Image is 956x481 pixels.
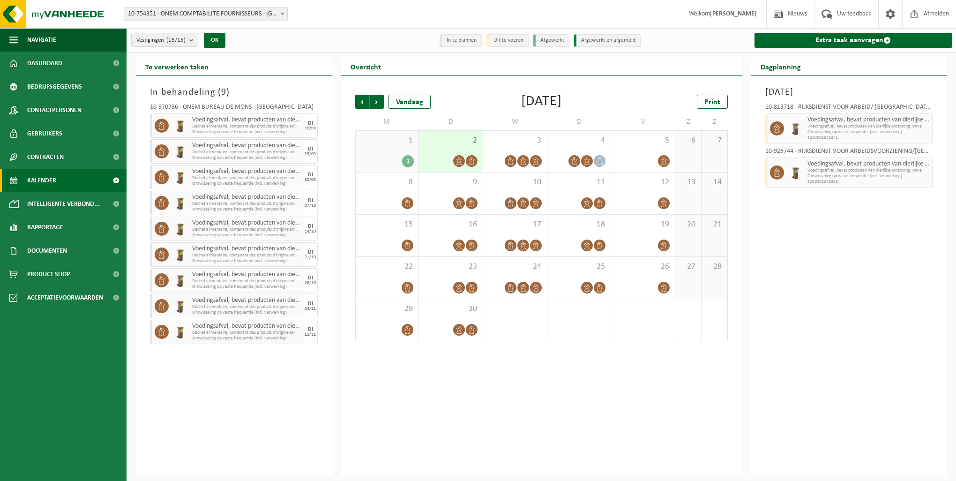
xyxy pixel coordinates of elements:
img: WB-0140-HPE-BN-01 [789,165,803,180]
div: 04/11 [305,307,316,311]
span: Voedingsafval, bevat producten van dierlijke oorsprong, onverpakt, categorie 3 [192,194,301,201]
img: WB-0140-HPE-BN-01 [173,222,187,236]
img: WB-0140-HPE-BN-01 [173,325,187,339]
span: 24 [488,262,542,272]
img: WB-0140-HPE-BN-01 [173,248,187,262]
a: Extra taak aanvragen [754,33,953,48]
div: 10-929744 - RIJKSDIENST VOOR ARBEIDSVOORZIENING/[GEOGRAPHIC_DATA] - [GEOGRAPHIC_DATA] [765,148,933,158]
span: 20 [680,219,696,230]
span: 23 [424,262,478,272]
span: Vorige [355,95,369,109]
span: Acceptatievoorwaarden [27,286,103,309]
div: 23/09 [305,152,316,157]
span: 29 [360,304,414,314]
span: 10-754351 - ONEM COMPTABILITE FOURNISSEURS - BRUXELLES [124,8,287,21]
td: Z [675,113,702,130]
span: Déchet alimentaire, contenant des produits d'origine animale [192,304,301,310]
span: 9 [221,88,226,97]
span: Omwisseling op vaste frequentie (incl. verwerking) [192,129,301,135]
span: Voedingsafval, bevat producten van dierlijke oorsprong, onverpakt, categorie 3 [192,168,301,175]
div: 07/10 [305,203,316,208]
span: Omwisseling op vaste frequentie (incl. verwerking) [192,284,301,290]
span: Déchet alimentaire, contenant des produits d'origine animale [192,253,301,258]
span: Voedingsafval, bevat producten van dierlijke oorsprong, onverpakt, categorie 3 [192,297,301,304]
li: In te plannen [440,34,482,47]
span: T250001648241 [807,135,930,141]
div: 21/10 [305,255,316,260]
span: 30 [424,304,478,314]
span: Déchet alimentaire, contenant des produits d'origine animale [192,150,301,155]
span: Omwisseling op vaste frequentie (incl. verwerking) [192,233,301,238]
span: Print [704,98,720,106]
button: Vestigingen(15/15) [131,33,198,47]
span: Déchet alimentaire, contenant des produits d'origine animale [192,330,301,336]
span: 15 [360,219,414,230]
span: Gebruikers [27,122,62,145]
span: Volgende [370,95,384,109]
td: M [355,113,419,130]
div: DI [308,224,313,229]
span: Omwisseling op vaste frequentie (incl. verwerking) [192,207,301,212]
span: Contactpersonen [27,98,82,122]
button: OK [204,33,225,48]
div: 11/11 [305,332,316,337]
div: 1 [402,155,414,167]
a: Print [697,95,728,109]
span: Vestigingen [136,33,186,47]
td: W [483,113,547,130]
div: 28/10 [305,281,316,286]
img: WB-0140-HPE-BN-01 [173,170,187,184]
span: 28 [706,262,723,272]
span: 7 [706,135,723,146]
span: Voedingsafval, bevat producten van dierlijke oorsprong, onverpakt, categorie 3 [192,116,301,124]
h3: In behandeling ( ) [150,85,318,99]
span: Déchet alimentaire, contenant des produits d'origine animale [192,175,301,181]
img: WB-0140-HPE-BN-01 [173,119,187,133]
div: 14/10 [305,229,316,234]
span: Omwisseling op vaste frequentie (incl. verwerking) [807,129,930,135]
span: 25 [552,262,606,272]
span: Déchet alimentaire, contenant des produits d'origine animale [192,124,301,129]
span: Voedingsafval, bevat producten van dierlijke oorsprong, onverpakt, categorie 3 [192,142,301,150]
span: 17 [488,219,542,230]
span: 11 [552,177,606,188]
span: 8 [360,177,414,188]
span: Rapportage [27,216,63,239]
span: Déchet alimentaire, contenant des produits d'origine animale [192,278,301,284]
span: T250001648386 [807,179,930,185]
span: Voedingsafval, bevat producten van dierlijke oorsprong, onverpakt, categorie 3 [192,245,301,253]
h2: Te verwerken taken [136,57,218,75]
span: 10-754351 - ONEM COMPTABILITE FOURNISSEURS - BRUXELLES [124,7,288,21]
span: 1 [360,135,414,146]
span: Omwisseling op vaste frequentie (incl. verwerking) [192,336,301,341]
span: 2 [424,135,478,146]
span: Dashboard [27,52,62,75]
span: Voedingsafval, bevat producten van dierlijke oorsprong, onve [807,168,930,173]
div: DI [308,172,313,178]
span: Contracten [27,145,64,169]
span: Documenten [27,239,67,263]
div: DI [308,120,313,126]
span: Omwisseling op vaste frequentie (incl. verwerking) [192,181,301,187]
h3: [DATE] [765,85,933,99]
span: 5 [616,135,670,146]
span: Déchet alimentaire, contenant des produits d'origine animale [192,201,301,207]
strong: [PERSON_NAME] [710,10,757,17]
span: Voedingsafval, bevat producten van dierlijke oorsprong, onve [807,124,930,129]
span: Voedingsafval, bevat producten van dierlijke oorsprong, onverpakt, categorie 3 [807,160,930,168]
div: DI [308,198,313,203]
span: Omwisseling op vaste frequentie (incl. verwerking) [192,258,301,264]
img: WB-0140-HPE-BN-01 [789,121,803,135]
td: D [547,113,612,130]
span: 10 [488,177,542,188]
td: Z [702,113,728,130]
span: Navigatie [27,28,56,52]
img: WB-0140-HPE-BN-01 [173,299,187,313]
h2: Dagplanning [751,57,810,75]
count: (15/15) [166,37,186,43]
span: 14 [706,177,723,188]
span: 3 [488,135,542,146]
span: 12 [616,177,670,188]
div: DI [308,301,313,307]
div: DI [308,146,313,152]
